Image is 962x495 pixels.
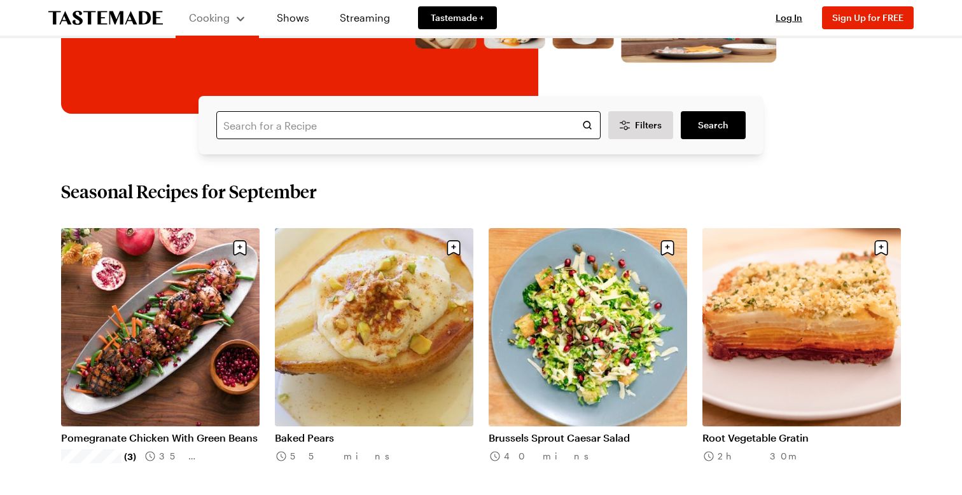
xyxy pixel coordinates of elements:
[61,431,260,444] a: Pomegranate Chicken With Green Beans
[442,236,466,260] button: Save recipe
[489,431,687,444] a: Brussels Sprout Caesar Salad
[61,180,317,203] h2: Seasonal Recipes for September
[216,111,601,139] input: Search for a Recipe
[189,11,230,24] span: Cooking
[418,6,497,29] a: Tastemade +
[681,111,746,139] a: filters
[608,111,673,139] button: Desktop filters
[702,431,901,444] a: Root Vegetable Gratin
[832,12,903,23] span: Sign Up for FREE
[635,119,662,132] span: Filters
[228,236,252,260] button: Save recipe
[698,119,728,132] span: Search
[822,6,914,29] button: Sign Up for FREE
[431,11,484,24] span: Tastemade +
[48,11,163,25] a: To Tastemade Home Page
[869,236,893,260] button: Save recipe
[655,236,680,260] button: Save recipe
[188,5,246,31] button: Cooking
[763,11,814,24] button: Log In
[275,431,473,444] a: Baked Pears
[776,12,802,23] span: Log In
